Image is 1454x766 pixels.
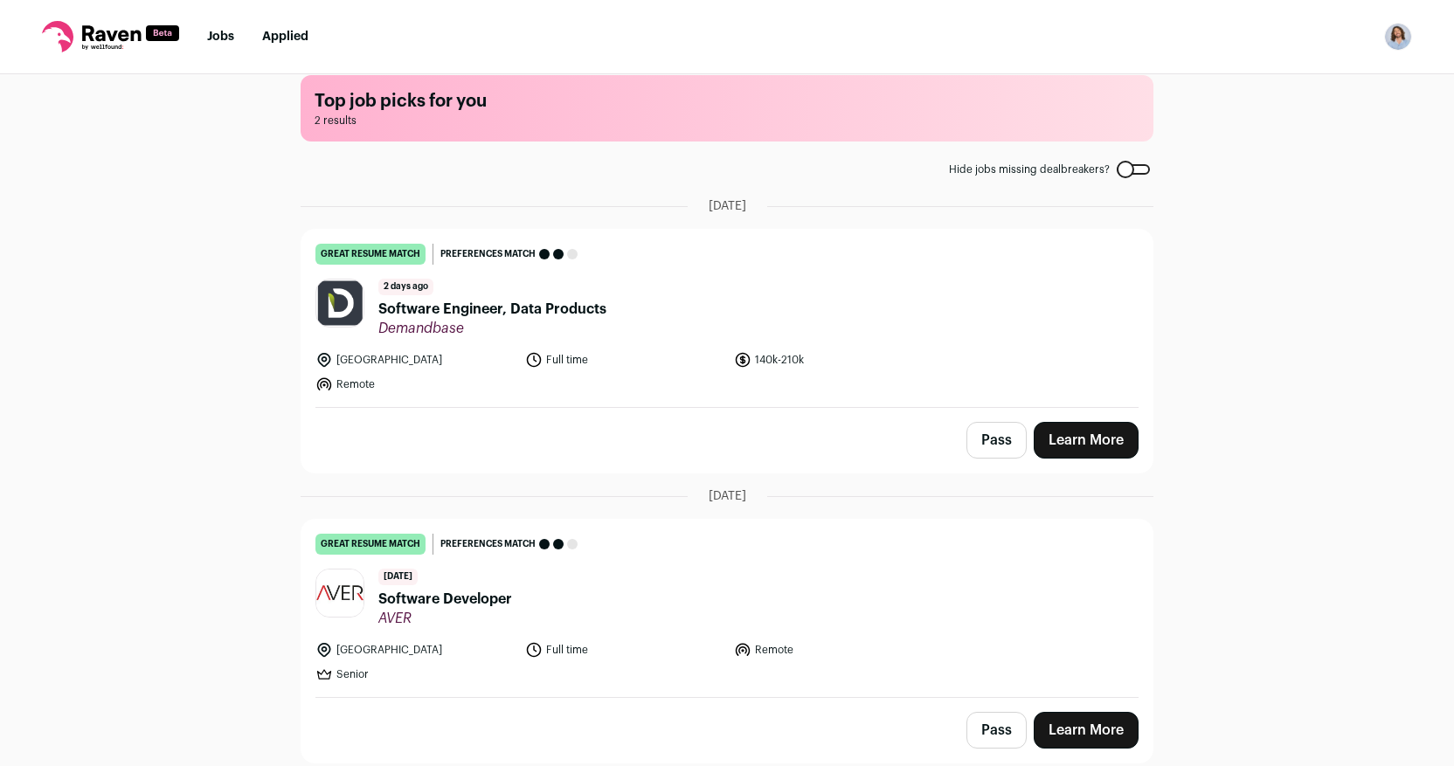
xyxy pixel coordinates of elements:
[315,351,515,369] li: [GEOGRAPHIC_DATA]
[734,351,933,369] li: 140k-210k
[378,279,433,295] span: 2 days ago
[378,569,418,585] span: [DATE]
[966,712,1027,749] button: Pass
[378,320,606,337] span: Demandbase
[709,197,746,215] span: [DATE]
[315,534,426,555] div: great resume match
[966,422,1027,459] button: Pass
[1384,23,1412,51] button: Open dropdown
[315,376,515,393] li: Remote
[301,520,1153,697] a: great resume match Preferences match [DATE] Software Developer AVER [GEOGRAPHIC_DATA] Full time R...
[316,278,363,328] img: 77f27f07039bd95364404787f3dea40ab785f128c721bf41e4d0969805d53d5e.png
[1034,422,1139,459] a: Learn More
[315,114,1139,128] span: 2 results
[315,641,515,659] li: [GEOGRAPHIC_DATA]
[525,351,724,369] li: Full time
[440,245,536,263] span: Preferences match
[315,89,1139,114] h1: Top job picks for you
[378,610,512,627] span: AVER
[525,641,724,659] li: Full time
[1384,23,1412,51] img: 6882900-medium_jpg
[378,299,606,320] span: Software Engineer, Data Products
[315,666,515,683] li: Senior
[301,230,1153,407] a: great resume match Preferences match 2 days ago Software Engineer, Data Products Demandbase [GEOG...
[734,641,933,659] li: Remote
[207,31,234,43] a: Jobs
[440,535,536,553] span: Preferences match
[709,487,746,505] span: [DATE]
[378,589,512,610] span: Software Developer
[262,31,308,43] a: Applied
[949,162,1110,176] span: Hide jobs missing dealbreakers?
[1034,712,1139,749] a: Learn More
[315,244,426,265] div: great resume match
[316,569,363,617] img: dfbfc23d46b2fc125bcd52ab684a66c95f982473fe1026ac361282b2127bebb1.jpg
